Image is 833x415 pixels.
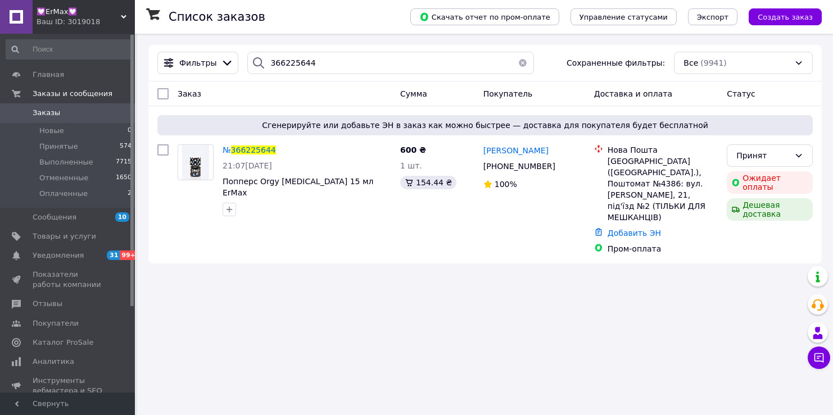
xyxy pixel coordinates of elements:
[608,144,718,156] div: Нова Пошта
[178,89,201,98] span: Заказ
[223,177,373,197] a: Попперс Orgy [MEDICAL_DATA] 15 мл ErMax
[247,52,533,74] input: Поиск по номеру заказа, ФИО покупателя, номеру телефона, Email, номеру накладной
[688,8,737,25] button: Экспорт
[608,156,718,223] div: [GEOGRAPHIC_DATA] ([GEOGRAPHIC_DATA].), Поштомат №4386: вул. [PERSON_NAME], 21, під'їзд №2 (ТІЛЬК...
[697,13,728,21] span: Экспорт
[128,189,132,199] span: 2
[128,126,132,136] span: 0
[33,376,104,396] span: Инструменты вебмастера и SEO
[33,231,96,241] span: Товары и услуги
[182,145,209,180] img: Фото товару
[178,144,214,180] a: Фото товару
[808,346,830,369] button: Чат с покупателем
[580,13,668,21] span: Управление статусами
[33,270,104,290] span: Показатели работы компании
[6,39,133,60] input: Поиск
[594,89,672,98] span: Доставка и оплата
[33,108,60,118] span: Заказы
[567,57,665,69] span: Сохраненные фильтры:
[571,8,677,25] button: Управление статусами
[608,229,661,238] a: Добавить ЭН
[400,145,426,154] span: 600 ₴
[37,7,121,17] span: 💟ErMax💟
[33,338,93,348] span: Каталог ProSale
[727,198,813,221] div: Дешевая доставка
[737,12,822,21] a: Создать заказ
[511,52,534,74] button: Очистить
[223,161,272,170] span: 21:07[DATE]
[758,13,813,21] span: Создать заказ
[400,176,456,189] div: 154.44 ₴
[608,243,718,254] div: Пром-оплата
[483,145,549,156] a: [PERSON_NAME]
[162,120,808,131] span: Сгенерируйте или добавьте ЭН в заказ как можно быстрее — доставка для покупателя будет бесплатной
[33,70,64,80] span: Главная
[683,57,698,69] span: Все
[481,158,558,174] div: [PHONE_NUMBER]
[33,250,84,261] span: Уведомления
[400,161,422,170] span: 1 шт.
[120,250,138,260] span: 99+
[33,89,112,99] span: Заказы и сообщения
[116,173,132,183] span: 1650
[231,145,276,154] span: 366225644
[107,250,120,260] span: 31
[223,145,276,154] a: №366225644
[33,357,74,367] span: Аналитика
[120,142,132,152] span: 574
[39,126,64,136] span: Новые
[736,149,790,162] div: Принят
[700,58,727,67] span: (9941)
[169,10,265,24] h1: Список заказов
[179,57,216,69] span: Фильтры
[37,17,135,27] div: Ваш ID: 3019018
[223,145,231,154] span: №
[727,89,755,98] span: Статус
[39,173,88,183] span: Отмененные
[39,142,78,152] span: Принятые
[33,318,79,329] span: Покупатели
[727,171,813,194] div: Ожидает оплаты
[419,12,550,22] span: Скачать отчет по пром-оплате
[33,299,62,309] span: Отзывы
[410,8,559,25] button: Скачать отчет по пром-оплате
[483,89,533,98] span: Покупатель
[115,212,129,222] span: 10
[495,180,517,189] span: 100%
[483,146,549,155] span: [PERSON_NAME]
[116,157,132,167] span: 7715
[33,212,76,222] span: Сообщения
[400,89,427,98] span: Сумма
[749,8,822,25] button: Создать заказ
[39,189,88,199] span: Оплаченные
[39,157,93,167] span: Выполненные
